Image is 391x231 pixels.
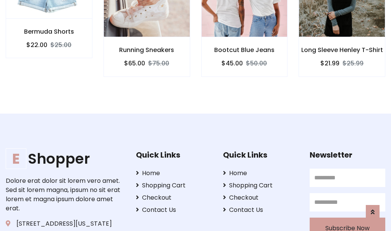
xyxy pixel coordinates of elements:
h6: $22.00 [26,41,47,49]
h5: Newsletter [310,150,385,159]
h6: $45.00 [221,60,243,67]
a: Home [223,169,299,178]
a: Contact Us [223,205,299,215]
h6: $21.99 [320,60,339,67]
p: [STREET_ADDRESS][US_STATE] [6,219,124,228]
del: $75.00 [148,59,169,68]
del: $50.00 [246,59,267,68]
h6: Running Sneakers [104,46,190,54]
h5: Quick Links [223,150,299,159]
a: Home [136,169,212,178]
del: $25.99 [343,59,364,68]
a: Checkout [223,193,299,202]
a: Shopping Cart [136,181,212,190]
h6: Bermuda Shorts [6,28,92,35]
h6: Bootcut Blue Jeans [202,46,288,54]
a: Checkout [136,193,212,202]
del: $25.00 [50,41,71,49]
span: E [6,148,26,169]
h1: Shopper [6,150,124,168]
a: Contact Us [136,205,212,215]
h5: Quick Links [136,150,212,159]
a: EShopper [6,150,124,168]
h6: $65.00 [124,60,145,67]
a: Shopping Cart [223,181,299,190]
h6: Long Sleeve Henley T-Shirt [299,46,385,54]
p: Dolore erat dolor sit lorem vero amet. Sed sit lorem magna, ipsum no sit erat lorem et magna ipsu... [6,176,124,213]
